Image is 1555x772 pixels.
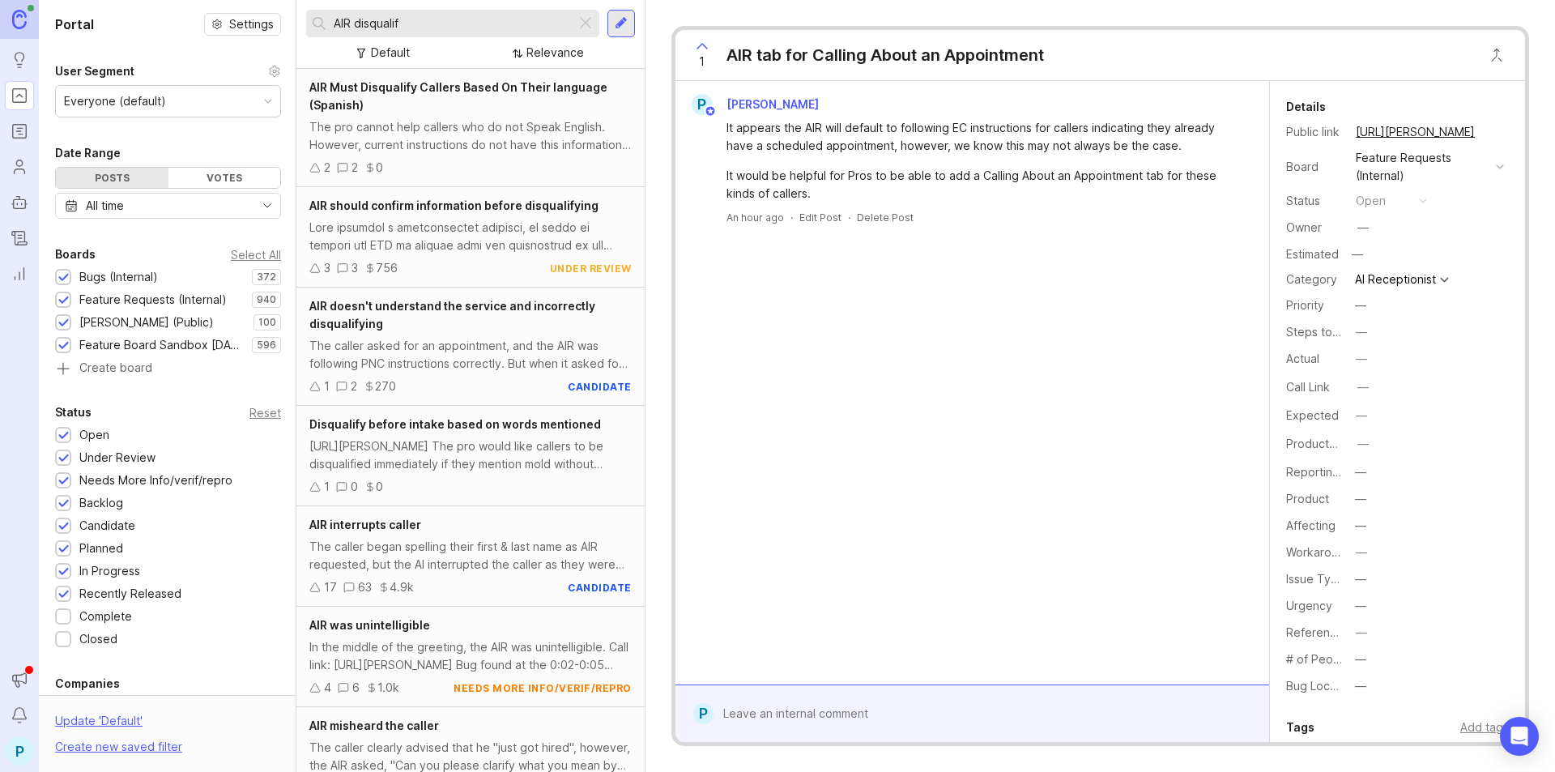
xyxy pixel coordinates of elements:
div: — [1355,570,1366,588]
div: 3 [351,259,358,277]
div: — [1355,597,1366,615]
div: under review [550,262,632,275]
a: Changelog [5,224,34,253]
div: 270 [375,377,396,395]
p: 940 [257,293,276,306]
div: Boards [55,245,96,264]
a: Ideas [5,45,34,75]
div: Select All [231,250,281,259]
div: 63 [358,578,372,596]
a: Roadmaps [5,117,34,146]
div: The caller asked for an appointment, and the AIR was following PNC instructions correctly. But wh... [309,337,632,373]
div: It appears the AIR will default to following EC instructions for callers indicating they already ... [726,119,1237,155]
label: Affecting [1286,518,1336,532]
div: 3 [324,259,330,277]
div: Bugs (Internal) [79,268,158,286]
div: 17 [324,578,337,596]
span: AIR Must Disqualify Callers Based On Their language (Spanish) [309,80,607,112]
div: AIR tab for Calling About an Appointment [726,44,1044,66]
label: Priority [1286,298,1324,312]
a: Reporting [5,259,34,288]
div: Delete Post [857,211,914,224]
div: 6 [352,679,360,697]
span: AIR doesn't understand the service and incorrectly disqualifying [309,299,595,331]
a: AIR should confirm information before disqualifyingLore ipsumdol s ametconsectet adipisci, el sed... [296,187,645,288]
div: 0 [376,159,383,177]
div: — [1357,378,1369,396]
div: AI Receptionist [1355,274,1436,285]
div: Tags [1286,718,1314,737]
div: In Progress [79,562,140,580]
button: Actual [1351,348,1372,369]
a: An hour ago [726,211,784,224]
div: 1.0k [377,679,399,697]
div: It would be helpful for Pros to be able to add a Calling About an Appointment tab for these kinds... [726,167,1237,203]
a: AIR interrupts callerThe caller began spelling their first & last name as AIR requested, but the ... [296,506,645,607]
label: Steps to Reproduce [1286,325,1396,339]
button: Workaround [1351,542,1372,563]
div: Open [79,426,109,444]
div: Status [1286,192,1343,210]
div: [PERSON_NAME] (Public) [79,313,214,331]
div: — [1355,517,1366,535]
div: Update ' Default ' [55,712,143,738]
div: Reset [249,408,281,417]
div: Add tags [1460,719,1509,736]
div: Details [1286,97,1326,117]
div: Status [55,403,92,422]
div: — [1356,323,1367,341]
a: Create board [55,362,281,377]
button: Call Link [1353,377,1374,398]
div: Feature Requests (Internal) [1356,149,1489,185]
label: Urgency [1286,599,1332,612]
div: Candidate [79,517,135,535]
div: Owner [1286,219,1343,237]
div: Votes [168,168,281,188]
div: 2 [351,377,357,395]
a: Autopilot [5,188,34,217]
div: Category [1286,271,1343,288]
a: AIR Must Disqualify Callers Based On Their language (Spanish)The pro cannot help callers who do n... [296,69,645,187]
div: Estimated [1286,249,1339,260]
div: Feature Requests (Internal) [79,291,227,309]
div: Board [1286,158,1343,176]
div: 1 [324,377,330,395]
p: 100 [258,316,276,329]
svg: toggle icon [254,199,280,212]
div: Needs More Info/verif/repro [79,471,232,489]
span: AIR was unintelligible [309,618,430,632]
div: Public link [1286,123,1343,141]
div: P [692,94,713,115]
label: Reference(s) [1286,625,1358,639]
div: 0 [351,478,358,496]
p: 596 [257,339,276,352]
div: — [1357,219,1369,237]
span: AIR interrupts caller [309,518,421,531]
span: AIR misheard the caller [309,719,439,732]
p: 372 [257,271,276,284]
div: All time [86,197,124,215]
div: Everyone (default) [64,92,166,110]
span: Disqualify before intake based on words mentioned [309,417,601,431]
label: Actual [1286,352,1319,365]
button: Settings [204,13,281,36]
button: Steps to Reproduce [1351,322,1372,343]
img: member badge [704,105,716,117]
a: Portal [5,81,34,110]
div: The caller began spelling their first & last name as AIR requested, but the AI interrupted the ca... [309,538,632,574]
span: [PERSON_NAME] [726,97,819,111]
a: P[PERSON_NAME] [682,94,832,115]
a: AIR was unintelligibleIn the middle of the greeting, the AIR was unintelligible. Call link: [URL]... [296,607,645,707]
div: 756 [376,259,398,277]
div: · [848,211,850,224]
div: — [1356,350,1367,368]
label: Workaround [1286,545,1352,559]
label: # of People Affected [1286,652,1401,666]
div: — [1347,244,1368,265]
div: — [1356,407,1367,424]
div: User Segment [55,62,134,81]
button: ProductboardID [1353,433,1374,454]
div: — [1355,490,1366,508]
div: 2 [324,159,330,177]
